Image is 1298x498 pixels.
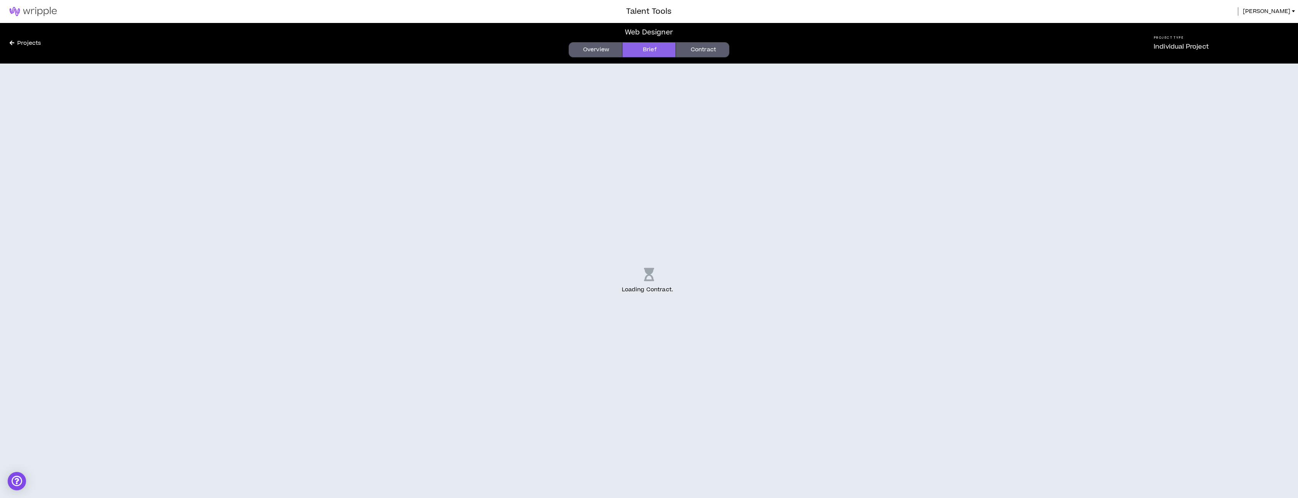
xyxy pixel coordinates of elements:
[625,27,673,38] div: Web Designer
[622,286,677,294] p: Loading Contract .
[626,6,672,17] h3: Talent Tools
[1243,7,1290,16] span: [PERSON_NAME]
[622,42,676,57] a: Brief
[676,42,729,57] a: Contract
[1154,35,1209,40] h5: Project Type
[1154,42,1209,51] p: Individual Project
[8,472,26,490] div: Open Intercom Messenger
[569,42,622,57] a: Overview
